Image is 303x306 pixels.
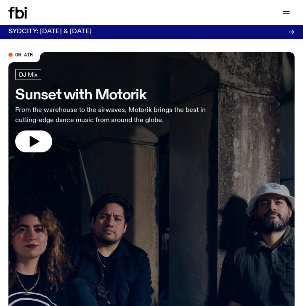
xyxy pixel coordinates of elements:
a: Sunset with MotorikFrom the warehouse to the airwaves, Motorik brings the best in cutting-edge da... [15,69,231,152]
p: From the warehouse to the airwaves, Motorik brings the best in cutting-edge dance music from arou... [15,105,231,125]
h3: SYDCITY: [DATE] & [DATE] [8,29,92,35]
h3: Sunset with Motorik [15,88,231,102]
span: DJ Mix [19,71,37,77]
span: On Air [15,52,33,57]
a: DJ Mix [15,69,41,80]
